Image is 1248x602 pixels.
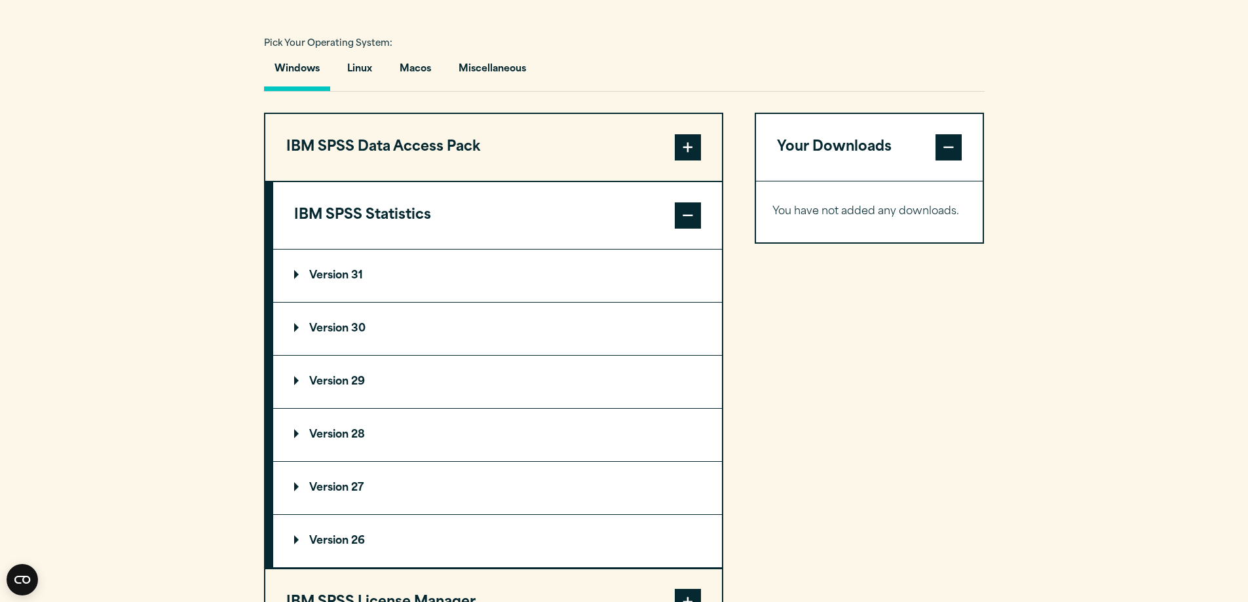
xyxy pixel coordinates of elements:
div: IBM SPSS Statistics [273,249,722,568]
p: You have not added any downloads. [772,202,967,221]
p: Version 28 [294,430,365,440]
summary: Version 26 [273,515,722,567]
button: IBM SPSS Data Access Pack [265,114,722,181]
button: Linux [337,54,383,91]
p: Version 31 [294,271,363,281]
div: Your Downloads [756,181,983,242]
button: Miscellaneous [448,54,537,91]
button: Your Downloads [756,114,983,181]
button: IBM SPSS Statistics [273,182,722,249]
p: Version 27 [294,483,364,493]
p: Version 29 [294,377,365,387]
button: Open CMP widget [7,564,38,595]
summary: Version 29 [273,356,722,408]
button: Macos [389,54,442,91]
summary: Version 30 [273,303,722,355]
summary: Version 27 [273,462,722,514]
p: Version 30 [294,324,366,334]
button: Windows [264,54,330,91]
summary: Version 31 [273,250,722,302]
span: Pick Your Operating System: [264,39,392,48]
summary: Version 28 [273,409,722,461]
p: Version 26 [294,536,365,546]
